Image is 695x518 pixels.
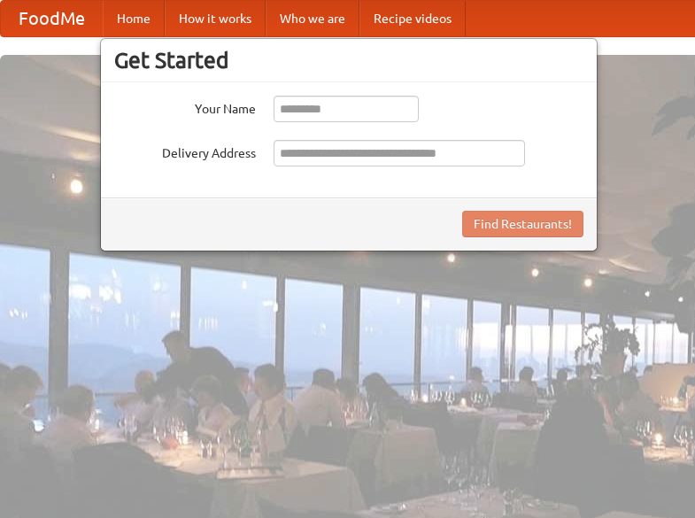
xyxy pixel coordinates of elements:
[114,47,583,73] h3: Get Started
[359,1,466,36] a: Recipe videos
[114,140,256,162] label: Delivery Address
[266,1,359,36] a: Who we are
[165,1,266,36] a: How it works
[114,96,256,118] label: Your Name
[1,1,103,36] a: FoodMe
[462,211,583,237] button: Find Restaurants!
[103,1,165,36] a: Home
